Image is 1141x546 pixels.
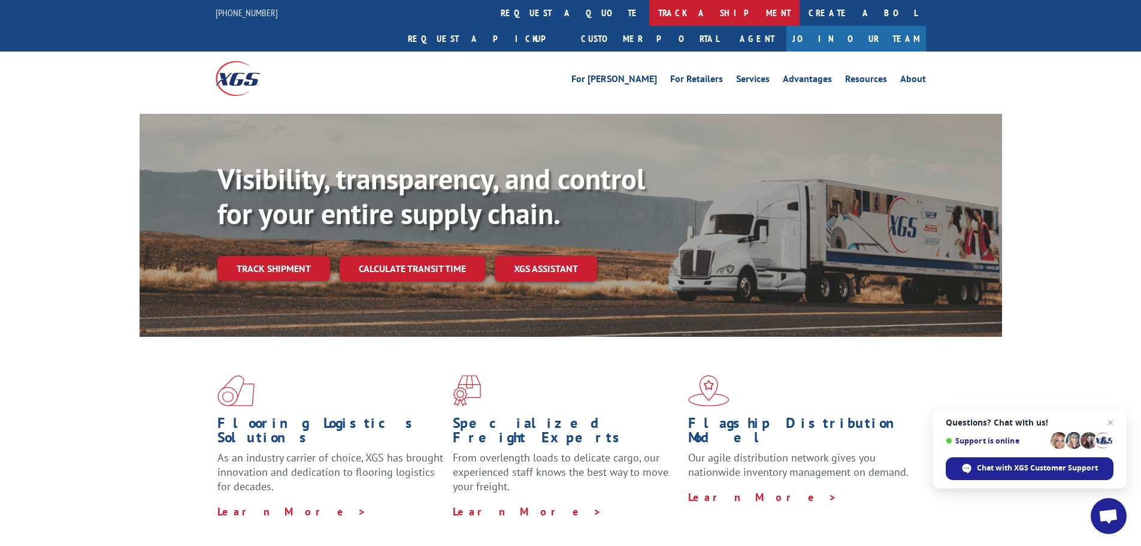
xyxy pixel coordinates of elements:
[216,7,278,19] a: [PHONE_NUMBER]
[572,26,728,52] a: Customer Portal
[688,416,915,451] h1: Flagship Distribution Model
[946,457,1113,480] div: Chat with XGS Customer Support
[453,451,679,504] p: From overlength loads to delicate cargo, our experienced staff knows the best way to move your fr...
[845,74,887,88] a: Resources
[946,418,1113,427] span: Questions? Chat with us!
[217,505,367,518] a: Learn More >
[495,256,597,282] a: XGS ASSISTANT
[786,26,926,52] a: Join Our Team
[453,375,481,406] img: xgs-icon-focused-on-flooring-red
[217,160,645,232] b: Visibility, transparency, and control for your entire supply chain.
[399,26,572,52] a: Request a pickup
[217,375,255,406] img: xgs-icon-total-supply-chain-intelligence-red
[900,74,926,88] a: About
[217,416,444,451] h1: Flooring Logistics Solutions
[670,74,723,88] a: For Retailers
[946,436,1046,445] span: Support is online
[453,505,602,518] a: Learn More >
[217,451,443,493] span: As an industry carrier of choice, XGS has brought innovation and dedication to flooring logistics...
[728,26,786,52] a: Agent
[571,74,657,88] a: For [PERSON_NAME]
[688,451,909,479] span: Our agile distribution network gives you nationwide inventory management on demand.
[783,74,832,88] a: Advantages
[453,416,679,451] h1: Specialized Freight Experts
[217,256,330,281] a: Track shipment
[1103,415,1118,430] span: Close chat
[688,375,730,406] img: xgs-icon-flagship-distribution-model-red
[1091,498,1127,534] div: Open chat
[977,463,1098,473] span: Chat with XGS Customer Support
[340,256,485,282] a: Calculate transit time
[688,490,837,504] a: Learn More >
[736,74,770,88] a: Services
